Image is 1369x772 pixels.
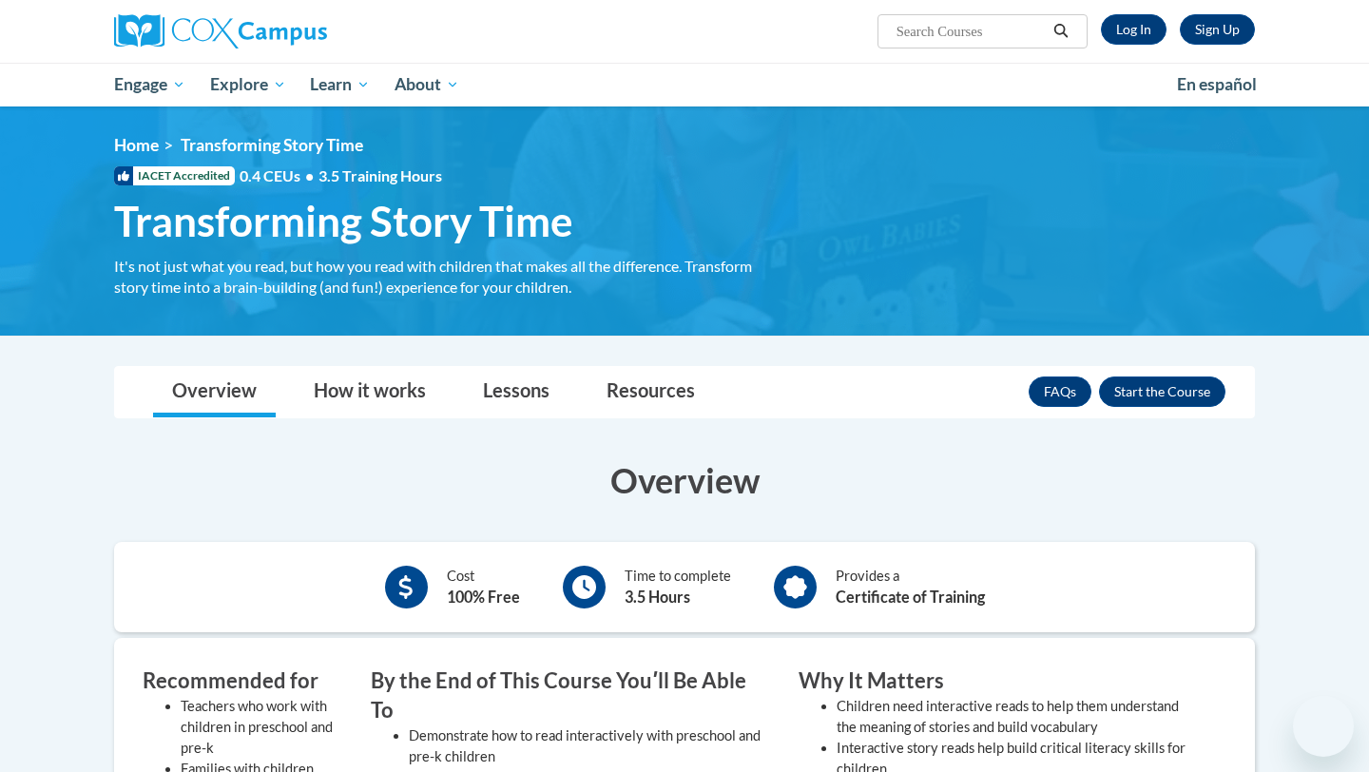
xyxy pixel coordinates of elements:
li: Children need interactive reads to help them understand the meaning of stories and build vocabulary [837,696,1198,738]
span: Transforming Story Time [181,135,363,155]
span: Learn [310,73,370,96]
a: Lessons [464,367,569,417]
b: Certificate of Training [836,588,985,606]
input: Search Courses [895,20,1047,43]
span: Explore [210,73,286,96]
img: Cox Campus [114,14,327,48]
div: Time to complete [625,566,731,608]
span: En español [1177,74,1257,94]
button: Search [1047,20,1075,43]
span: IACET Accredited [114,166,235,185]
a: Register [1180,14,1255,45]
h3: By the End of This Course Youʹll Be Able To [371,666,770,725]
li: Teachers who work with children in preschool and pre-k [181,696,342,759]
span: 0.4 CEUs [240,165,442,186]
a: Home [114,135,159,155]
b: 3.5 Hours [625,588,690,606]
div: Cost [447,566,520,608]
span: • [305,166,314,184]
span: About [395,73,459,96]
h3: Why It Matters [799,666,1198,696]
b: 100% Free [447,588,520,606]
a: Cox Campus [114,14,475,48]
a: Overview [153,367,276,417]
h3: Recommended for [143,666,342,696]
div: It's not just what you read, but how you read with children that makes all the difference. Transf... [114,256,770,298]
a: Engage [102,63,198,106]
li: Demonstrate how to read interactively with preschool and pre-k children [409,725,770,767]
a: Log In [1101,14,1167,45]
a: En español [1165,65,1269,105]
span: Engage [114,73,185,96]
div: Main menu [86,63,1283,106]
a: About [382,63,472,106]
span: Transforming Story Time [114,196,573,246]
a: FAQs [1029,376,1091,407]
button: Enroll [1099,376,1225,407]
div: Provides a [836,566,985,608]
span: 3.5 Training Hours [318,166,442,184]
a: Learn [298,63,382,106]
a: How it works [295,367,445,417]
h3: Overview [114,456,1255,504]
iframe: Button to launch messaging window [1293,696,1354,757]
a: Resources [588,367,714,417]
a: Explore [198,63,299,106]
